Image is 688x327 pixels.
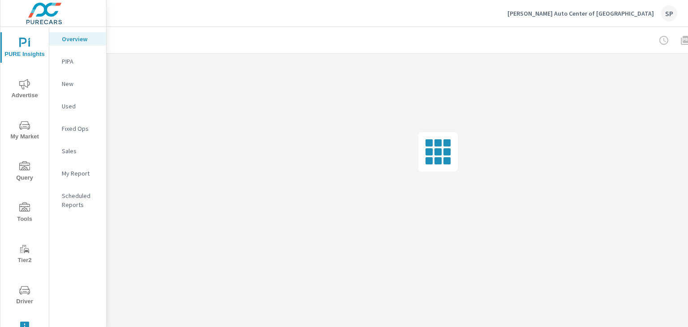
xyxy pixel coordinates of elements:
[49,167,106,180] div: My Report
[3,202,46,224] span: Tools
[49,122,106,135] div: Fixed Ops
[62,124,99,133] p: Fixed Ops
[3,38,46,60] span: PURE Insights
[62,191,99,209] p: Scheduled Reports
[49,32,106,46] div: Overview
[3,285,46,307] span: Driver
[49,77,106,90] div: New
[49,189,106,211] div: Scheduled Reports
[49,99,106,113] div: Used
[62,146,99,155] p: Sales
[49,144,106,158] div: Sales
[62,102,99,111] p: Used
[62,169,99,178] p: My Report
[3,244,46,266] span: Tier2
[507,9,654,17] p: [PERSON_NAME] Auto Center of [GEOGRAPHIC_DATA]
[3,161,46,183] span: Query
[661,5,677,22] div: SP
[62,34,99,43] p: Overview
[3,79,46,101] span: Advertise
[49,55,106,68] div: PIPA
[62,57,99,66] p: PIPA
[3,120,46,142] span: My Market
[62,79,99,88] p: New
